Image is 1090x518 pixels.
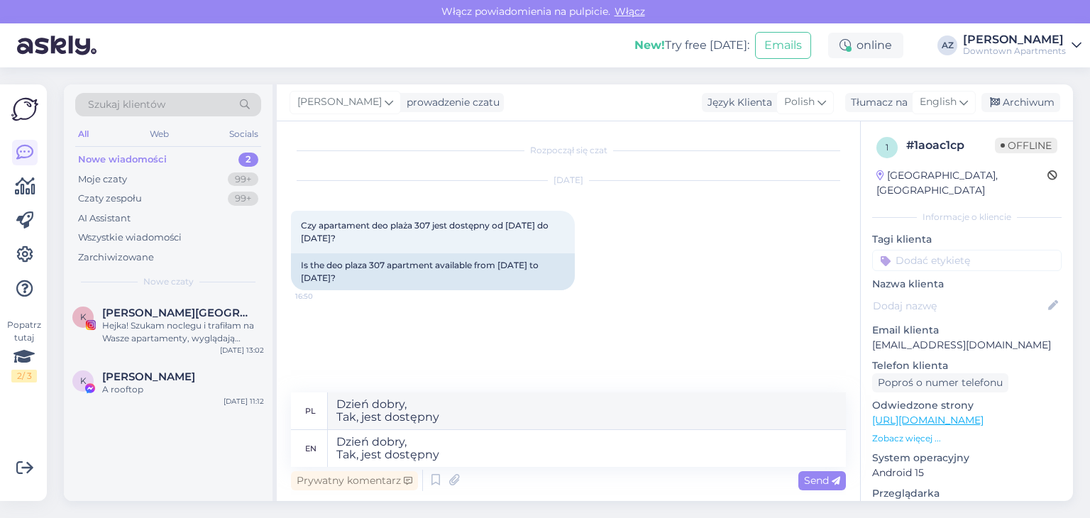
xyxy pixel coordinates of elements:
a: [URL][DOMAIN_NAME] [872,414,984,426]
div: Archiwum [981,93,1060,112]
span: 16:50 [295,291,348,302]
div: Moje czaty [78,172,127,187]
b: New! [634,38,665,52]
div: Język Klienta [702,95,772,110]
span: Polish [784,94,815,110]
p: System operacyjny [872,451,1062,465]
span: K [80,375,87,386]
div: Prywatny komentarz [291,471,418,490]
div: Wszystkie wiadomości [78,231,182,245]
p: Nazwa klienta [872,277,1062,292]
div: Tłumacz na [845,95,908,110]
div: A rooftop [102,383,264,396]
span: Karolina Wojtala Hotel Paradise 10 🦋 [102,307,250,319]
button: Emails [755,32,811,59]
div: [PERSON_NAME] [963,34,1066,45]
div: pl [305,399,316,423]
span: Karolina Lelas [102,370,195,383]
div: Popatrz tutaj [11,319,37,382]
p: Zobacz więcej ... [872,432,1062,445]
div: 99+ [228,172,258,187]
div: 2 [238,153,258,167]
p: Tagi klienta [872,232,1062,247]
span: 1 [886,142,888,153]
div: Informacje o kliencie [872,211,1062,224]
span: Czy apartament deo plaża 307 jest dostępny od [DATE] do [DATE]? [301,220,551,243]
div: 99+ [228,192,258,206]
span: Nowe czaty [143,275,194,288]
p: Email klienta [872,323,1062,338]
img: Askly Logo [11,96,38,123]
p: Android 15 [872,465,1062,480]
span: Offline [995,138,1057,153]
div: [GEOGRAPHIC_DATA], [GEOGRAPHIC_DATA] [876,168,1047,198]
div: Rozpoczął się czat [291,144,846,157]
div: Socials [226,125,261,143]
div: All [75,125,92,143]
div: Web [147,125,172,143]
span: Szukaj klientów [88,97,165,112]
span: English [920,94,957,110]
p: Przeglądarka [872,486,1062,501]
div: AI Assistant [78,211,131,226]
div: Is the deo plaza 307 apartment available from [DATE] to [DATE]? [291,253,575,290]
span: Włącz [610,5,649,18]
div: Hejka! Szukam noclegu i trafiłam na Wasze apartamenty, wyglądają naprawdę suuper😍 Chciałabym zapr... [102,319,264,345]
div: Try free [DATE]: [634,37,749,54]
div: # 1aoac1cp [906,137,995,154]
input: Dodaj nazwę [873,298,1045,314]
a: [PERSON_NAME]Downtown Apartments [963,34,1081,57]
div: Zarchiwizowane [78,250,154,265]
div: Nowe wiadomości [78,153,167,167]
div: en [305,436,316,461]
p: Odwiedzone strony [872,398,1062,413]
span: [PERSON_NAME] [297,94,382,110]
span: Send [804,474,840,487]
div: Czaty zespołu [78,192,142,206]
div: online [828,33,903,58]
p: [EMAIL_ADDRESS][DOMAIN_NAME] [872,338,1062,353]
div: AZ [937,35,957,55]
div: prowadzenie czatu [401,95,500,110]
div: [DATE] 11:12 [224,396,264,407]
p: Telefon klienta [872,358,1062,373]
div: [DATE] [291,174,846,187]
textarea: Dzień dobry, Tak, jest dostępny [328,392,846,429]
div: Downtown Apartments [963,45,1066,57]
div: [DATE] 13:02 [220,345,264,356]
input: Dodać etykietę [872,250,1062,271]
div: 2 / 3 [11,370,37,382]
textarea: Dzień dobry, Tak, jest dostępny [328,430,846,467]
div: Poproś o numer telefonu [872,373,1008,392]
span: K [80,312,87,322]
